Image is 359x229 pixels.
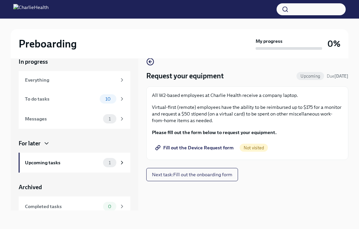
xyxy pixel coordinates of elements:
span: 1 [105,116,115,121]
span: Due [327,74,348,79]
div: Messages [25,115,100,122]
strong: Please fill out the form below to request your equipment. [152,129,277,135]
a: Completed tasks0 [19,196,130,216]
a: In progress [19,58,130,66]
div: Upcoming tasks [25,159,100,166]
a: Messages1 [19,109,130,129]
div: For later [19,139,41,147]
a: Everything [19,71,130,89]
a: For later [19,139,130,147]
h4: Request your equipment [146,71,224,81]
span: Next task : Fill out the onboarding form [152,171,232,178]
div: Everything [25,76,116,84]
p: Virtual-first (remote) employees have the ability to be reimbursed up to $175 for a monitor and r... [152,104,343,124]
h2: Preboarding [19,37,77,50]
span: Not visited [240,145,268,150]
a: Archived [19,183,130,191]
span: 10 [101,97,115,102]
span: 0 [104,204,115,209]
span: Fill out the Device Request form [157,144,234,151]
a: Fill out the Device Request form [152,141,238,154]
strong: [DATE] [334,74,348,79]
button: Next task:Fill out the onboarding form [146,168,238,181]
img: CharlieHealth [13,4,49,15]
span: Upcoming [297,74,324,79]
a: To do tasks10 [19,89,130,109]
div: To do tasks [25,95,97,103]
strong: My progress [256,38,283,44]
span: August 26th, 2025 15:00 [327,73,348,79]
h3: 0% [327,38,340,50]
a: Upcoming tasks1 [19,153,130,173]
div: Completed tasks [25,203,100,210]
p: All W2-based employees at Charlie Health receive a company laptop. [152,92,343,99]
span: 1 [105,160,115,165]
